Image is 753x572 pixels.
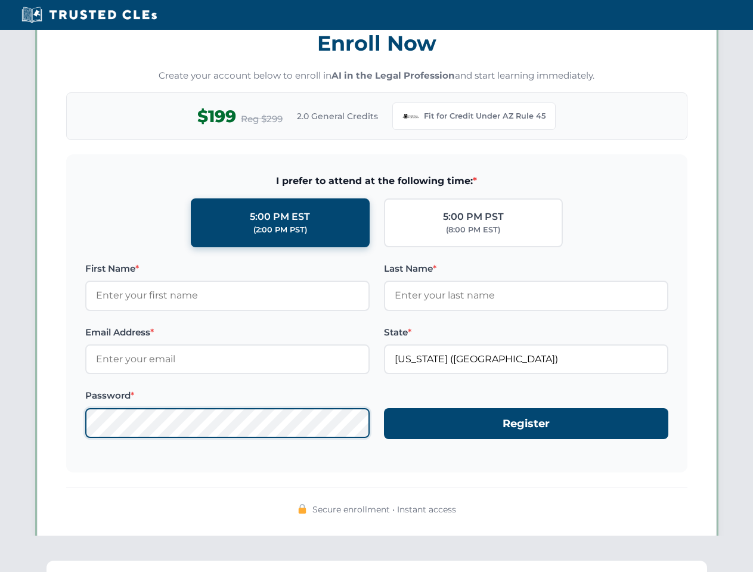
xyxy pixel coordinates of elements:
label: Password [85,388,370,403]
div: 5:00 PM EST [250,209,310,225]
img: 🔒 [298,504,307,514]
div: 5:00 PM PST [443,209,504,225]
span: 2.0 General Credits [297,110,378,123]
input: Arizona (AZ) [384,344,668,374]
input: Enter your first name [85,281,370,310]
img: Arizona Bar [402,108,419,125]
button: Register [384,408,668,440]
label: First Name [85,262,370,276]
label: State [384,325,668,340]
span: Secure enrollment • Instant access [312,503,456,516]
h3: Enroll Now [66,24,687,62]
span: $199 [197,103,236,130]
p: Create your account below to enroll in and start learning immediately. [66,69,687,83]
span: I prefer to attend at the following time: [85,173,668,189]
div: (8:00 PM EST) [446,224,500,236]
strong: AI in the Legal Profession [331,70,455,81]
img: Trusted CLEs [18,6,160,24]
span: Reg $299 [241,112,283,126]
label: Email Address [85,325,370,340]
input: Enter your last name [384,281,668,310]
input: Enter your email [85,344,370,374]
span: Fit for Credit Under AZ Rule 45 [424,110,546,122]
label: Last Name [384,262,668,276]
div: (2:00 PM PST) [253,224,307,236]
